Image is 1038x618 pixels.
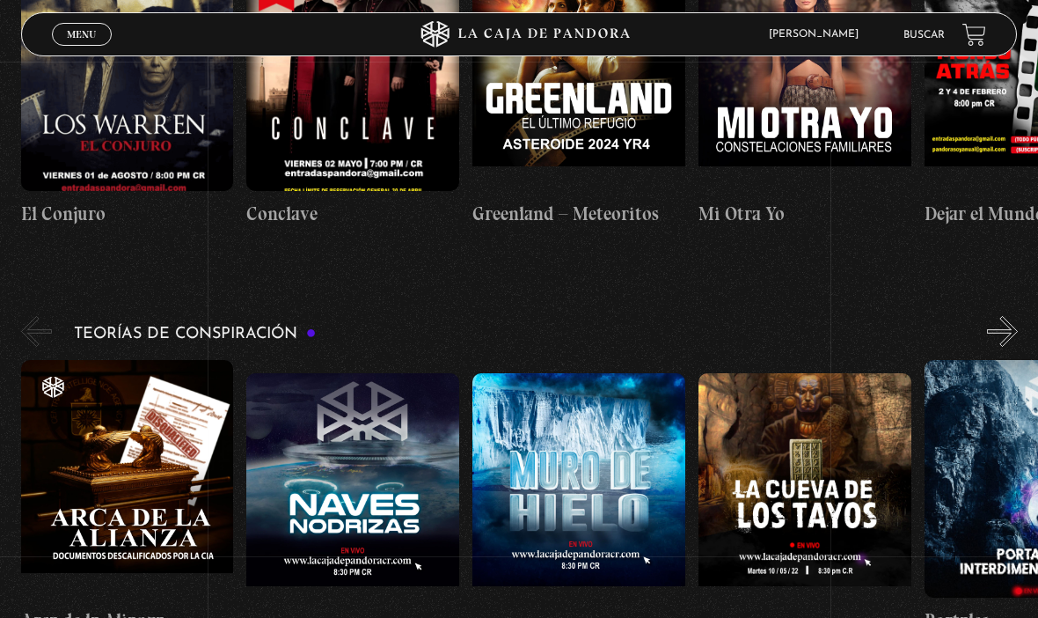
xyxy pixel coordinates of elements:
[962,23,986,47] a: View your shopping cart
[903,30,945,40] a: Buscar
[760,29,876,40] span: [PERSON_NAME]
[62,44,103,56] span: Cerrar
[21,316,52,347] button: Previous
[472,200,685,228] h4: Greenland – Meteoritos
[21,200,234,228] h4: El Conjuro
[74,326,317,342] h3: Teorías de Conspiración
[987,316,1018,347] button: Next
[67,29,96,40] span: Menu
[246,200,459,228] h4: Conclave
[698,200,911,228] h4: Mi Otra Yo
